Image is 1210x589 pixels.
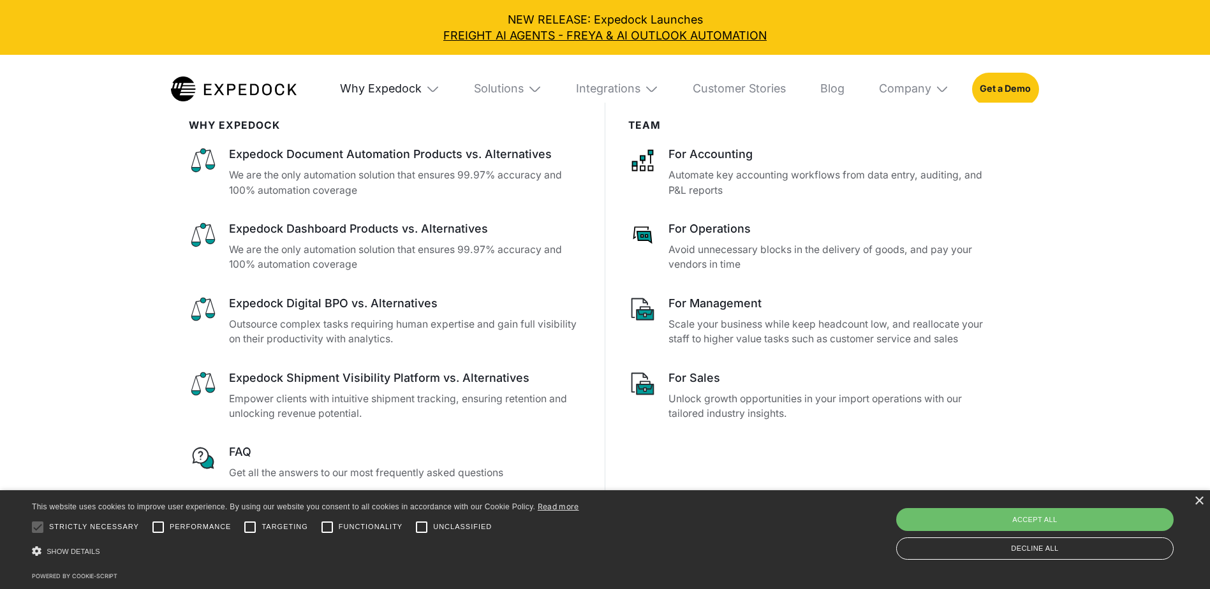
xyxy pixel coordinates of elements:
[229,465,582,481] p: Get all the answers to our most frequently asked questions
[32,572,117,579] a: Powered by cookie-script
[339,521,402,532] span: Functionality
[229,221,582,236] div: Expedock Dashboard Products vs. Alternatives
[668,391,998,421] p: Unlock growth opportunities in your import operations with our tailored industry insights.
[229,444,582,460] div: FAQ
[328,55,451,123] div: Why Expedock
[668,317,998,347] p: Scale your business while keep headcount low, and reallocate your staff to higher value tasks suc...
[262,521,307,532] span: Targeting
[628,370,998,421] a: For SalesUnlock growth opportunities in your import operations with our tailored industry insights.
[229,242,582,272] p: We are the only automation solution that ensures 99.97% accuracy and 100% automation coverage
[340,82,422,96] div: Why Expedock
[668,242,998,272] p: Avoid unnecessary blocks in the delivery of goods, and pay your vendors in time
[433,521,492,532] span: Unclassified
[668,370,998,386] div: For Sales
[628,146,998,198] a: For AccountingAutomate key accounting workflows from data entry, auditing, and P&L reports
[189,295,582,347] a: Expedock Digital BPO vs. AlternativesOutsource complex tasks requiring human expertise and gain f...
[11,11,1199,43] div: NEW RELEASE: Expedock Launches
[229,168,582,198] p: We are the only automation solution that ensures 99.97% accuracy and 100% automation coverage
[11,27,1199,43] a: FREIGHT AI AGENTS - FREYA & AI OUTLOOK AUTOMATION
[189,444,582,481] a: FAQGet all the answers to our most frequently asked questions
[189,120,582,132] div: WHy Expedock
[972,73,1039,106] a: Get a Demo
[229,317,582,347] p: Outsource complex tasks requiring human expertise and gain full visibility on their productivity ...
[681,55,797,123] a: Customer Stories
[867,55,961,123] div: Company
[474,82,524,96] div: Solutions
[564,55,670,123] div: Integrations
[462,55,553,123] div: Solutions
[229,146,582,162] div: Expedock Document Automation Products vs. Alternatives
[809,55,856,123] a: Blog
[49,521,139,532] span: Strictly necessary
[1194,497,1204,506] div: Close
[229,295,582,311] div: Expedock Digital BPO vs. Alternatives
[47,548,100,555] span: Show details
[32,542,579,562] div: Show details
[189,146,582,198] a: Expedock Document Automation Products vs. AlternativesWe are the only automation solution that en...
[189,221,582,272] a: Expedock Dashboard Products vs. AlternativesWe are the only automation solution that ensures 99.9...
[32,502,535,511] span: This website uses cookies to improve user experience. By using our website you consent to all coo...
[1146,528,1210,589] iframe: Chat Widget
[189,370,582,421] a: Expedock Shipment Visibility Platform vs. AlternativesEmpower clients with intuitive shipment tra...
[576,82,640,96] div: Integrations
[538,502,579,511] a: Read more
[896,537,1174,560] div: Decline all
[628,295,998,347] a: For ManagementScale your business while keep headcount low, and reallocate your staff to higher v...
[229,391,582,421] p: Empower clients with intuitive shipment tracking, ensuring retention and unlocking revenue potent...
[668,168,998,198] p: Automate key accounting workflows from data entry, auditing, and P&L reports
[668,221,998,236] div: For Operations
[668,295,998,311] div: For Management
[879,82,931,96] div: Company
[896,508,1174,531] div: Accept all
[628,221,998,272] a: For OperationsAvoid unnecessary blocks in the delivery of goods, and pay your vendors in time
[628,120,998,132] div: Team
[170,521,232,532] span: Performance
[668,146,998,162] div: For Accounting
[229,370,582,386] div: Expedock Shipment Visibility Platform vs. Alternatives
